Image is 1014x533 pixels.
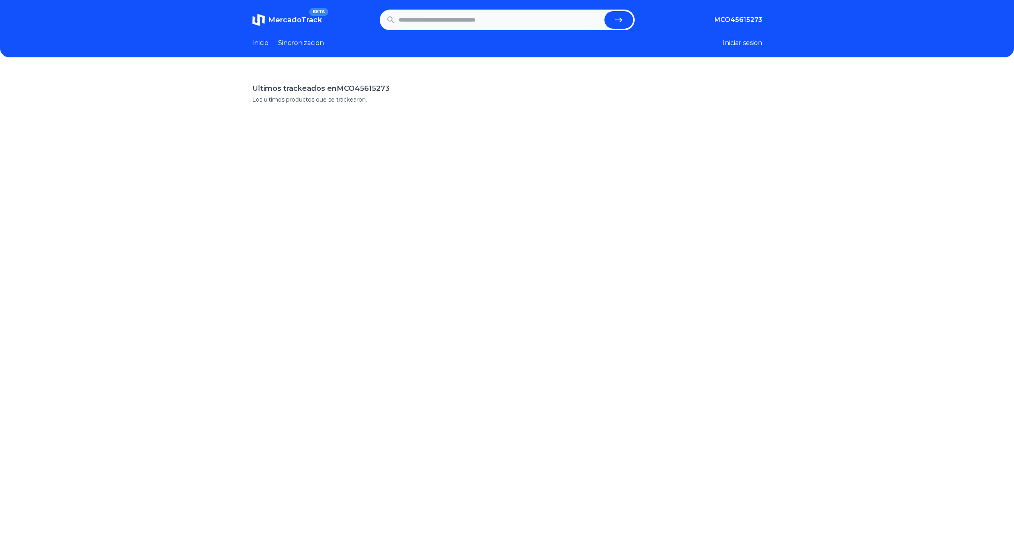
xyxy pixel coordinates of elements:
[252,38,269,48] a: Inicio
[252,14,265,26] img: MercadoTrack
[252,96,762,104] p: Los ultimos productos que se trackearon.
[278,38,324,48] a: Sincronizacion
[268,16,322,24] span: MercadoTrack
[714,15,762,25] button: MCO45615273
[723,38,762,48] button: Iniciar sesion
[309,8,328,16] span: BETA
[252,14,322,26] a: MercadoTrackBETA
[252,83,762,94] h1: Ultimos trackeados en MCO45615273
